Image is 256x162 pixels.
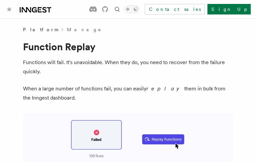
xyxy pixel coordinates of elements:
[146,85,184,92] em: replay
[145,4,205,14] a: Contact sales
[207,4,251,14] a: Sign Up
[124,5,139,13] button: Toggle dark mode
[5,5,13,13] button: Toggle navigation
[113,5,121,13] button: Find something...
[23,84,233,103] p: When a large number of functions fail, you can easily them in bulk from the Inngest dashboard.
[23,26,58,33] span: Platform
[23,41,233,53] h1: Function Replay
[23,58,233,76] p: Functions will fail. It's unavoidable. When they do, you need to recover from the failure quickly.
[67,26,102,33] a: Manage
